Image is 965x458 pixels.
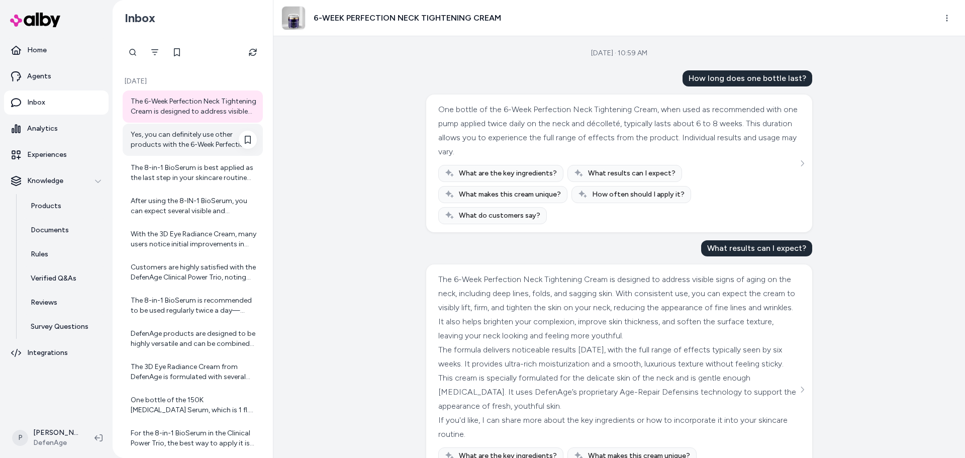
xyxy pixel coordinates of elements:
p: Home [27,45,47,55]
p: Products [31,201,61,211]
div: [DATE] · 10:59 AM [591,48,647,58]
p: Rules [31,249,48,259]
div: Customers are highly satisfied with the DefenAge Clinical Power Trio, noting significant improvem... [131,262,257,283]
a: Reviews [21,291,109,315]
a: Documents [21,218,109,242]
div: Yes, you can definitely use other products with the 6-Week Perfection Neck Tightening Cream. For ... [131,130,257,150]
a: The 6-Week Perfection Neck Tightening Cream is designed to address visible signs of aging on the ... [123,90,263,123]
span: How often should I apply it? [592,190,685,200]
div: What results can I expect? [701,240,812,256]
div: For the 8-in-1 BioSerum in the Clinical Power Trio, the best way to apply it is to use one pump o... [131,428,257,448]
p: Analytics [27,124,58,134]
h2: Inbox [125,11,155,26]
h3: 6-WEEK PERFECTION NECK TIGHTENING CREAM [314,12,501,24]
button: Filter [145,42,165,62]
p: Experiences [27,150,67,160]
div: The 8-in-1 BioSerum is best applied as the last step in your skincare routine (except for sunscre... [131,163,257,183]
a: The 3D Eye Radiance Cream from DefenAge is formulated with several key ingredients designed to ad... [123,356,263,388]
a: Customers are highly satisfied with the DefenAge Clinical Power Trio, noting significant improvem... [123,256,263,289]
span: What results can I expect? [588,168,675,178]
p: Documents [31,225,69,235]
span: DefenAge [33,438,78,448]
a: One bottle of the 150K [MEDICAL_DATA] Serum, which is 1 fl. oz., is designed to last for about on... [123,389,263,421]
span: What are the key ingredients? [459,168,557,178]
a: The 8-in-1 BioSerum is recommended to be used regularly twice a day—morning and night. Use one pu... [123,290,263,322]
button: Refresh [243,42,263,62]
div: DefenAge products are designed to be highly versatile and can be combined with almost any skincar... [131,329,257,349]
a: The 8-in-1 BioSerum is best applied as the last step in your skincare routine (except for sunscre... [123,157,263,189]
span: P [12,430,28,446]
a: Yes, you can definitely use other products with the 6-Week Perfection Neck Tightening Cream. For ... [123,124,263,156]
p: [PERSON_NAME] [33,428,78,438]
a: Agents [4,64,109,88]
a: After using the 8-IN-1 BioSerum, you can expect several visible and beneficial effects on your sk... [123,190,263,222]
a: DefenAge products are designed to be highly versatile and can be combined with almost any skincar... [123,323,263,355]
div: The formula delivers noticeable results [DATE], with the full range of effects typically seen by ... [438,343,798,371]
div: The 6-Week Perfection Neck Tightening Cream is designed to address visible signs of aging on the ... [131,97,257,117]
p: [DATE] [123,76,263,86]
p: Survey Questions [31,322,88,332]
p: Reviews [31,298,57,308]
span: What makes this cream unique? [459,190,561,200]
div: How long does one bottle last? [683,70,812,86]
div: The 6-Week Perfection Neck Tightening Cream is designed to address visible signs of aging on the ... [438,272,798,343]
button: P[PERSON_NAME]DefenAge [6,422,86,454]
a: Verified Q&As [21,266,109,291]
div: After using the 8-IN-1 BioSerum, you can expect several visible and beneficial effects on your sk... [131,196,257,216]
button: See more [796,384,808,396]
p: Integrations [27,348,68,358]
a: For the 8-in-1 BioSerum in the Clinical Power Trio, the best way to apply it is to use one pump o... [123,422,263,454]
p: Verified Q&As [31,273,76,284]
a: Products [21,194,109,218]
div: The 3D Eye Radiance Cream from DefenAge is formulated with several key ingredients designed to ad... [131,362,257,382]
span: What do customers say? [459,211,540,221]
div: With the 3D Eye Radiance Cream, many users notice initial improvements in [MEDICAL_DATA], puffine... [131,229,257,249]
div: One bottle of the 150K [MEDICAL_DATA] Serum, which is 1 fl. oz., is designed to last for about on... [131,395,257,415]
img: neck-cream_1.jpg [282,7,305,30]
a: Experiences [4,143,109,167]
p: Agents [27,71,51,81]
div: If you'd like, I can share more about the key ingredients or how to incorporate it into your skin... [438,413,798,441]
img: alby Logo [10,13,60,27]
a: With the 3D Eye Radiance Cream, many users notice initial improvements in [MEDICAL_DATA], puffine... [123,223,263,255]
p: Knowledge [27,176,63,186]
div: The 8-in-1 BioSerum is recommended to be used regularly twice a day—morning and night. Use one pu... [131,296,257,316]
a: Home [4,38,109,62]
a: Inbox [4,90,109,115]
a: Integrations [4,341,109,365]
button: Knowledge [4,169,109,193]
div: This cream is specially formulated for the delicate skin of the neck and is gentle enough [MEDICA... [438,371,798,413]
a: Analytics [4,117,109,141]
a: Survey Questions [21,315,109,339]
button: See more [796,157,808,169]
div: One bottle of the 6-Week Perfection Neck Tightening Cream, when used as recommended with one pump... [438,103,798,159]
a: Rules [21,242,109,266]
p: Inbox [27,98,45,108]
